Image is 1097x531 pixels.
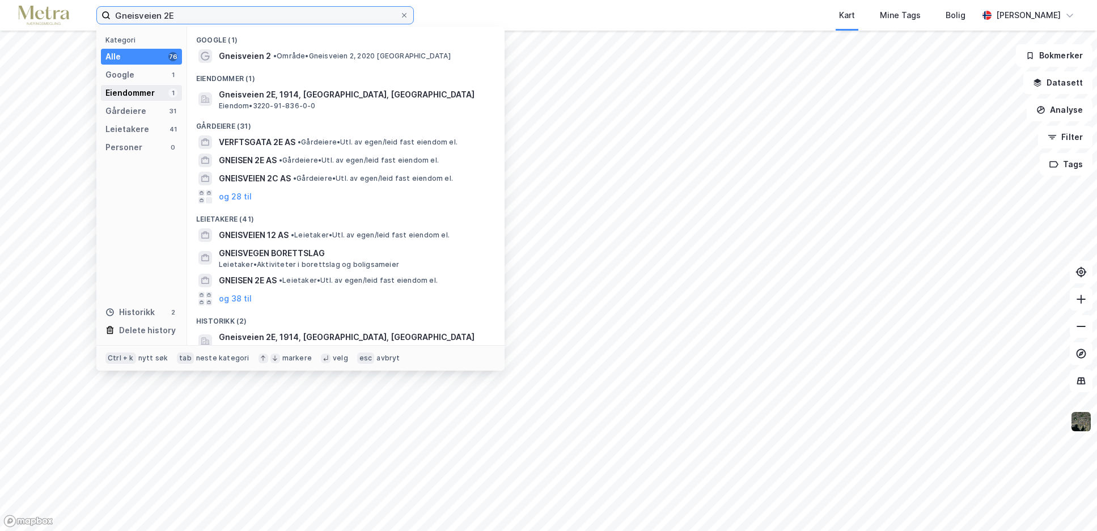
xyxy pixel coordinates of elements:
[18,6,69,26] img: metra-logo.256734c3b2bbffee19d4.png
[168,125,177,134] div: 41
[187,308,505,328] div: Historikk (2)
[219,190,252,203] button: og 28 til
[219,172,291,185] span: GNEISVEIEN 2C AS
[219,292,252,305] button: og 38 til
[105,86,155,100] div: Eiendommer
[105,68,134,82] div: Google
[1040,477,1097,531] iframe: Chat Widget
[1027,99,1092,121] button: Analyse
[291,231,294,239] span: •
[105,50,121,63] div: Alle
[3,515,53,528] a: Mapbox homepage
[105,141,142,154] div: Personer
[1038,126,1092,148] button: Filter
[273,52,451,61] span: Område • Gneisveien 2, 2020 [GEOGRAPHIC_DATA]
[839,9,855,22] div: Kart
[279,156,439,165] span: Gårdeiere • Utl. av egen/leid fast eiendom el.
[105,122,149,136] div: Leietakere
[219,343,316,352] span: Eiendom • 3220-91-836-0-0
[1070,411,1092,432] img: 9k=
[293,174,453,183] span: Gårdeiere • Utl. av egen/leid fast eiendom el.
[298,138,301,146] span: •
[219,135,295,149] span: VERFTSGATA 2E AS
[138,354,168,363] div: nytt søk
[219,88,491,101] span: Gneisveien 2E, 1914, [GEOGRAPHIC_DATA], [GEOGRAPHIC_DATA]
[219,101,316,111] span: Eiendom • 3220-91-836-0-0
[177,352,194,364] div: tab
[168,88,177,97] div: 1
[1016,44,1092,67] button: Bokmerker
[168,70,177,79] div: 1
[279,156,282,164] span: •
[168,107,177,116] div: 31
[219,274,277,287] span: GNEISEN 2E AS
[1040,477,1097,531] div: Kontrollprogram for chat
[279,276,282,284] span: •
[376,354,400,363] div: avbryt
[187,113,505,133] div: Gårdeiere (31)
[357,352,375,364] div: esc
[996,9,1061,22] div: [PERSON_NAME]
[168,308,177,317] div: 2
[1023,71,1092,94] button: Datasett
[187,27,505,47] div: Google (1)
[168,52,177,61] div: 76
[168,143,177,152] div: 0
[219,330,491,344] span: Gneisveien 2E, 1914, [GEOGRAPHIC_DATA], [GEOGRAPHIC_DATA]
[196,354,249,363] div: neste kategori
[105,352,136,364] div: Ctrl + k
[111,7,400,24] input: Søk på adresse, matrikkel, gårdeiere, leietakere eller personer
[219,260,399,269] span: Leietaker • Aktiviteter i borettslag og boligsameier
[219,247,491,260] span: GNEISVEGEN BORETTSLAG
[219,49,271,63] span: Gneisveien 2
[105,305,155,319] div: Historikk
[880,9,921,22] div: Mine Tags
[279,276,438,285] span: Leietaker • Utl. av egen/leid fast eiendom el.
[1040,153,1092,176] button: Tags
[105,104,146,118] div: Gårdeiere
[219,154,277,167] span: GNEISEN 2E AS
[273,52,277,60] span: •
[119,324,176,337] div: Delete history
[333,354,348,363] div: velg
[291,231,450,240] span: Leietaker • Utl. av egen/leid fast eiendom el.
[946,9,965,22] div: Bolig
[282,354,312,363] div: markere
[293,174,297,182] span: •
[187,206,505,226] div: Leietakere (41)
[105,36,182,44] div: Kategori
[298,138,458,147] span: Gårdeiere • Utl. av egen/leid fast eiendom el.
[187,65,505,86] div: Eiendommer (1)
[219,228,289,242] span: GNEISVEIEN 12 AS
